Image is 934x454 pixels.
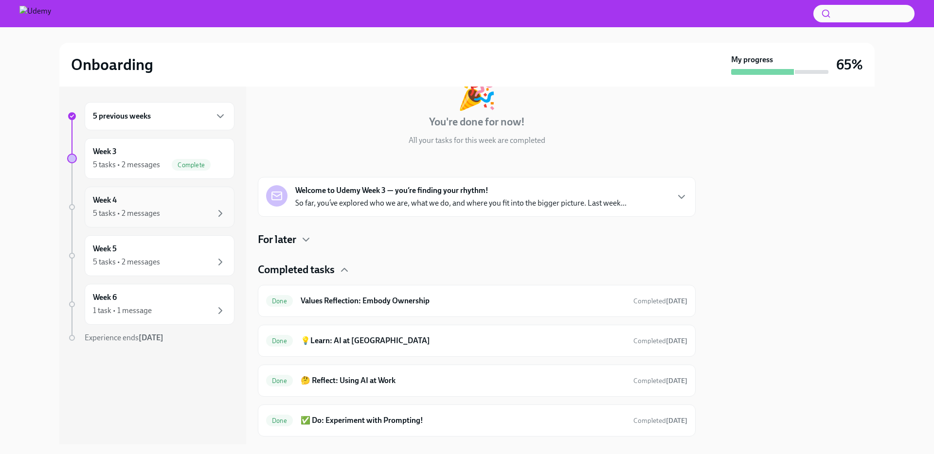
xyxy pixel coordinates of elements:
[666,417,687,425] strong: [DATE]
[266,377,293,384] span: Done
[172,161,211,169] span: Complete
[139,333,163,342] strong: [DATE]
[93,111,151,122] h6: 5 previous weeks
[85,102,234,130] div: 5 previous weeks
[266,293,687,309] a: DoneValues Reflection: Embody OwnershipCompleted[DATE]
[301,335,626,346] h6: 💡Learn: AI at [GEOGRAPHIC_DATA]
[301,375,626,386] h6: 🤔 Reflect: Using AI at Work
[258,262,335,277] h4: Completed tasks
[93,195,117,206] h6: Week 4
[295,185,488,196] strong: Welcome to Udemy Week 3 — you’re finding your rhythm!
[666,377,687,385] strong: [DATE]
[258,262,696,277] div: Completed tasks
[67,284,234,325] a: Week 61 task • 1 message
[633,376,687,385] span: August 18th, 2025 10:42
[633,297,687,305] span: Completed
[266,417,293,424] span: Done
[633,377,687,385] span: Completed
[633,416,687,425] span: August 18th, 2025 10:43
[633,337,687,345] span: Completed
[731,54,773,65] strong: My progress
[633,417,687,425] span: Completed
[258,232,296,247] h4: For later
[93,208,160,219] div: 5 tasks • 2 messages
[429,115,525,129] h4: You're done for now!
[409,135,545,146] p: All your tasks for this week are completed
[633,297,687,306] span: August 12th, 2025 14:06
[93,146,117,157] h6: Week 3
[266,373,687,388] a: Done🤔 Reflect: Using AI at WorkCompleted[DATE]
[633,336,687,346] span: August 14th, 2025 14:07
[266,413,687,428] a: Done✅ Do: Experiment with Prompting!Completed[DATE]
[836,56,863,73] h3: 65%
[666,297,687,305] strong: [DATE]
[295,198,627,209] p: So far, you’ve explored who we are, what we do, and where you fit into the bigger picture. Last w...
[93,305,152,316] div: 1 task • 1 message
[266,297,293,305] span: Done
[258,232,696,247] div: For later
[301,296,626,306] h6: Values Reflection: Embody Ownership
[93,244,117,254] h6: Week 5
[457,77,497,109] div: 🎉
[67,187,234,227] a: Week 45 tasks • 2 messages
[67,138,234,179] a: Week 35 tasks • 2 messagesComplete
[266,337,293,345] span: Done
[93,159,160,170] div: 5 tasks • 2 messages
[19,6,51,21] img: Udemy
[666,337,687,345] strong: [DATE]
[93,292,117,303] h6: Week 6
[67,235,234,276] a: Week 55 tasks • 2 messages
[71,55,153,74] h2: Onboarding
[301,415,626,426] h6: ✅ Do: Experiment with Prompting!
[85,333,163,342] span: Experience ends
[93,257,160,267] div: 5 tasks • 2 messages
[266,333,687,349] a: Done💡Learn: AI at [GEOGRAPHIC_DATA]Completed[DATE]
